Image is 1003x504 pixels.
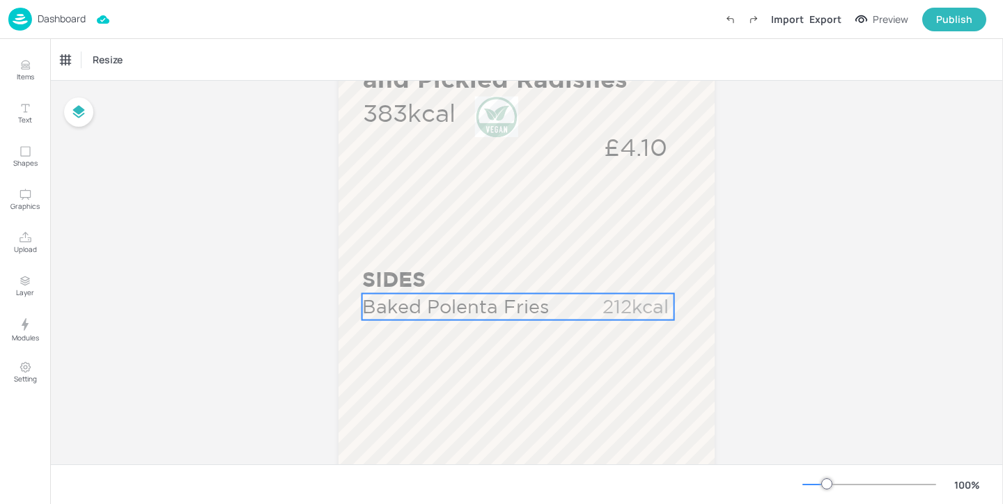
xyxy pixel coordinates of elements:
div: Import [771,12,804,26]
span: 383kcal [363,100,456,126]
span: 212kcal [602,296,669,317]
button: Publish [922,8,986,31]
p: Dashboard [38,14,86,24]
span: SIDES [362,267,426,291]
button: Preview [847,9,917,30]
div: 100 % [950,478,983,492]
label: Undo (Ctrl + Z) [718,8,742,31]
span: Resize [90,52,125,67]
div: Publish [936,12,972,27]
div: Export [809,12,841,26]
div: Preview [873,12,908,27]
label: Redo (Ctrl + Y) [742,8,765,31]
span: £4.10 [604,134,667,160]
img: logo-86c26b7e.jpg [8,8,32,31]
span: Baked Polenta Fries [362,296,549,317]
